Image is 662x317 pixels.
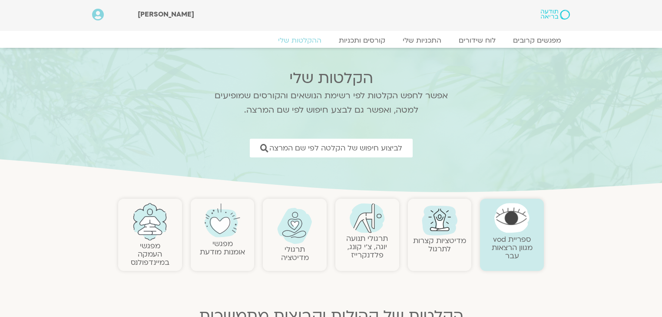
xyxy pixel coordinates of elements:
a: תרגולימדיטציה [281,244,309,263]
a: מדיטציות קצרות לתרגול [413,236,466,254]
a: תרגולי תנועהיוגה, צ׳י קונג, פלדנקרייז [346,234,388,260]
a: מפגשיהעמקה במיינדפולנס [131,241,169,267]
a: ספריית vodמגוון הרצאות עבר [492,234,533,261]
p: אפשר לחפש הקלטות לפי רשימת הנושאים והקורסים שמופיעים למטה, ואפשר גם לבצע חיפוש לפי שם המרצה. [203,89,459,117]
a: לביצוע חיפוש של הקלטה לפי שם המרצה [250,139,413,157]
nav: Menu [92,36,570,45]
h2: הקלטות שלי [203,70,459,87]
a: קורסים ותכניות [330,36,394,45]
a: מפגשיאומנות מודעת [200,239,245,257]
a: ההקלטות שלי [269,36,330,45]
span: לביצוע חיפוש של הקלטה לפי שם המרצה [269,144,402,152]
a: התכניות שלי [394,36,450,45]
span: [PERSON_NAME] [138,10,194,19]
a: מפגשים קרובים [504,36,570,45]
a: לוח שידורים [450,36,504,45]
